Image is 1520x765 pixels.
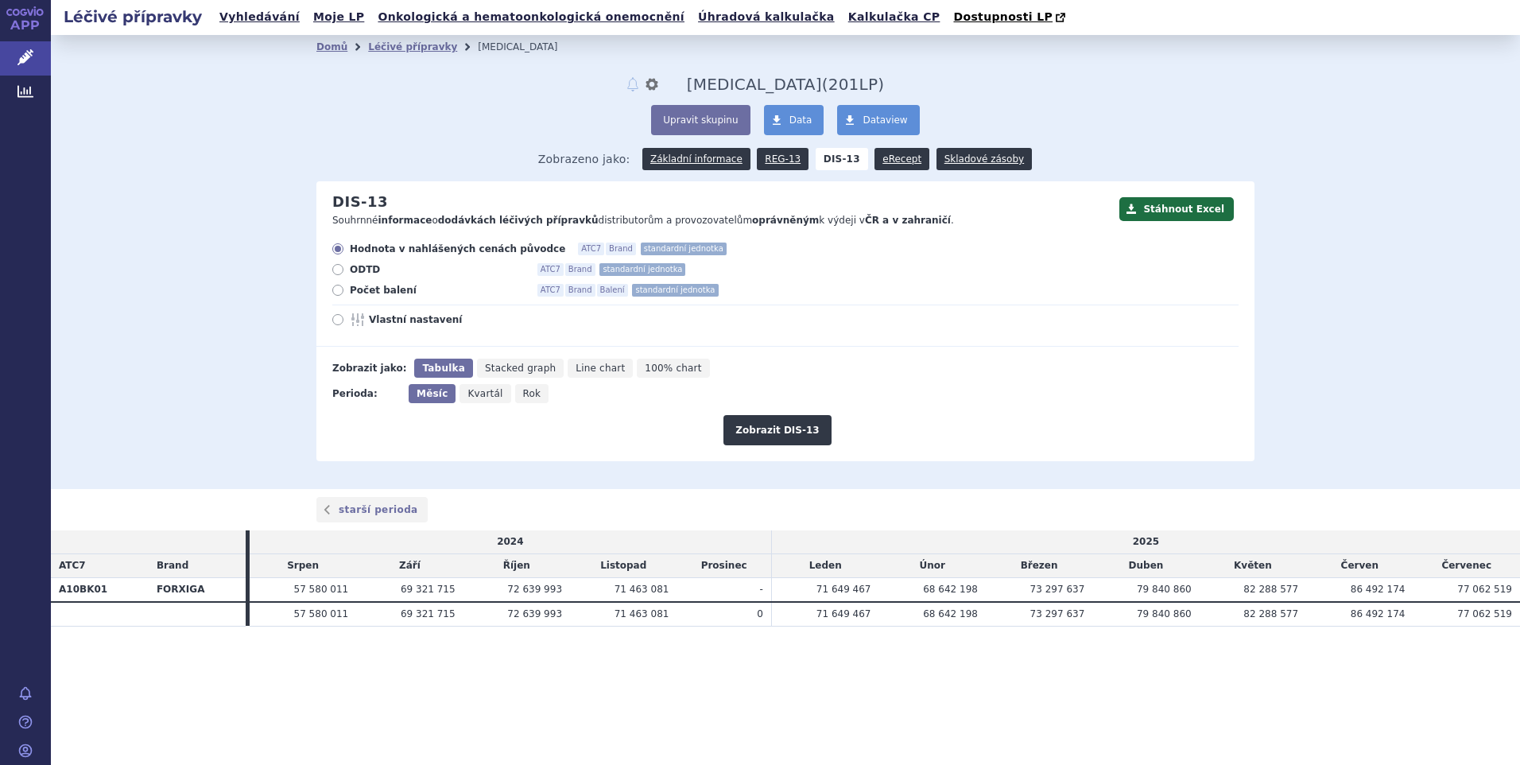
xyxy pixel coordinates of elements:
h2: Léčivé přípravky [51,6,215,28]
span: 77 062 519 [1457,608,1512,619]
td: Prosinec [677,554,771,578]
td: Červenec [1413,554,1520,578]
span: ODTD [350,263,525,276]
span: ( LP) [822,75,884,94]
strong: dodávkách léčivých přípravků [438,215,599,226]
span: 82 288 577 [1243,584,1298,595]
td: Srpen [250,554,356,578]
td: Říjen [463,554,570,578]
span: 71 649 467 [816,608,871,619]
span: ATC7 [537,263,564,276]
td: Únor [879,554,986,578]
span: standardní jednotka [641,243,727,255]
span: Balení [597,284,628,297]
button: Zobrazit DIS-13 [723,415,831,445]
th: FORXIGA [149,577,246,601]
span: 72 639 993 [507,608,562,619]
span: 73 297 637 [1030,584,1085,595]
span: 68 642 198 [923,584,978,595]
span: 69 321 715 [401,608,456,619]
span: Line chart [576,363,625,374]
td: Leden [771,554,878,578]
a: Dostupnosti LP [948,6,1073,29]
button: nastavení [644,75,660,94]
span: 79 840 860 [1137,584,1192,595]
span: Počet balení [350,284,525,297]
a: Onkologická a hematoonkologická onemocnění [373,6,689,28]
span: 57 580 011 [294,608,349,619]
span: Tabulka [422,363,464,374]
strong: informace [378,215,432,226]
span: Data [789,115,812,126]
span: ATC7 [59,560,86,571]
span: standardní jednotka [599,263,685,276]
div: Perioda: [332,384,401,403]
span: - [760,584,763,595]
span: Dapagliflozin [687,75,822,94]
span: Hodnota v nahlášených cenách původce [350,243,565,255]
a: Moje LP [308,6,369,28]
span: 71 649 467 [816,584,871,595]
span: ATC7 [537,284,564,297]
li: Dapagliflozin [478,35,578,59]
span: Zobrazeno jako: [538,148,630,170]
td: Květen [1200,554,1306,578]
span: 57 580 011 [294,584,349,595]
div: Zobrazit jako: [332,359,406,378]
span: 86 492 174 [1351,608,1406,619]
a: Domů [316,41,347,52]
span: Brand [606,243,636,255]
a: Vyhledávání [215,6,304,28]
h2: DIS-13 [332,193,388,211]
span: Brand [565,263,595,276]
span: 82 288 577 [1243,608,1298,619]
th: A10BK01 [51,577,149,601]
span: 68 642 198 [923,608,978,619]
span: Dataview [863,115,907,126]
span: 69 321 715 [401,584,456,595]
a: Dataview [837,105,919,135]
td: 2024 [250,530,772,553]
span: ATC7 [578,243,604,255]
a: Léčivé přípravky [368,41,457,52]
span: 73 297 637 [1030,608,1085,619]
span: Vlastní nastavení [369,313,544,326]
span: Měsíc [417,388,448,399]
span: 71 463 081 [615,584,669,595]
td: Listopad [570,554,677,578]
a: Data [764,105,824,135]
a: Kalkulačka CP [843,6,945,28]
span: 79 840 860 [1137,608,1192,619]
strong: DIS-13 [816,148,868,170]
span: 0 [757,608,763,619]
span: 72 639 993 [507,584,562,595]
button: Upravit skupinu [651,105,750,135]
span: Brand [157,560,188,571]
span: 201 [828,75,859,94]
span: standardní jednotka [632,284,718,297]
button: Stáhnout Excel [1119,197,1234,221]
td: Březen [986,554,1092,578]
span: Kvartál [467,388,502,399]
span: Brand [565,284,595,297]
span: Dostupnosti LP [953,10,1053,23]
span: Rok [523,388,541,399]
a: eRecept [874,148,929,170]
td: Září [356,554,463,578]
p: Souhrnné o distributorům a provozovatelům k výdeji v . [332,214,1111,227]
td: Duben [1092,554,1199,578]
span: 71 463 081 [615,608,669,619]
span: 77 062 519 [1457,584,1512,595]
span: 100% chart [645,363,701,374]
span: 86 492 174 [1351,584,1406,595]
a: Úhradová kalkulačka [693,6,839,28]
strong: oprávněným [752,215,819,226]
strong: ČR a v zahraničí [865,215,951,226]
td: Červen [1306,554,1413,578]
span: Stacked graph [485,363,556,374]
td: 2025 [771,530,1520,553]
a: Základní informace [642,148,750,170]
a: starší perioda [316,497,428,522]
a: REG-13 [757,148,808,170]
a: Skladové zásoby [936,148,1032,170]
